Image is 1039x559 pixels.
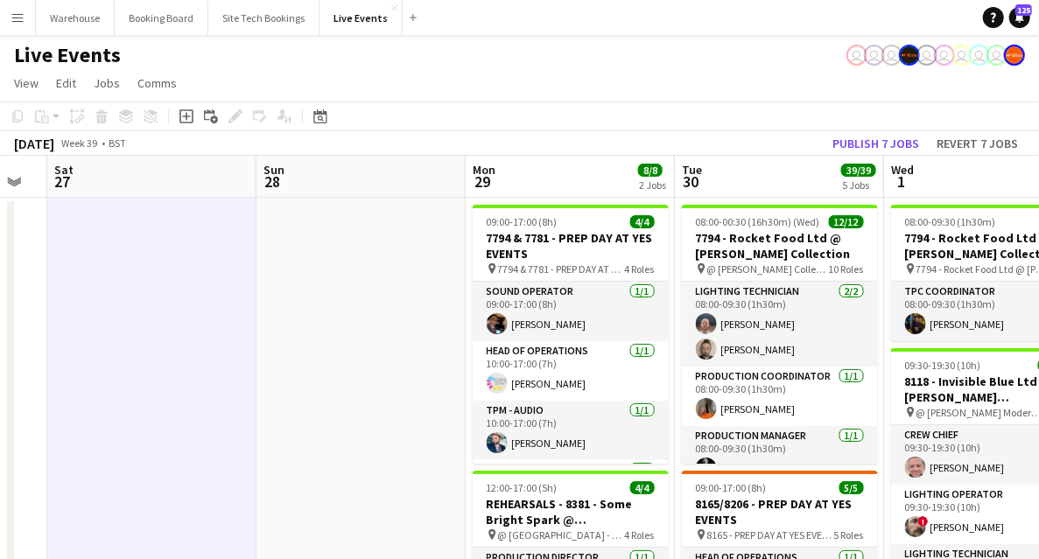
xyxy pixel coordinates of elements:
span: 27 [52,171,74,192]
app-card-role: Lighting Technician2/208:00-09:30 (1h30m)[PERSON_NAME][PERSON_NAME] [682,282,878,367]
app-user-avatar: Ollie Rolfe [864,45,885,66]
app-user-avatar: Nadia Addada [969,45,990,66]
span: Mon [473,162,495,178]
span: 12:00-17:00 (5h) [487,481,558,494]
app-card-role: Video Operator1/1 [473,460,669,520]
span: 1 [888,171,914,192]
div: [DATE] [14,135,54,152]
app-card-role: Production Coordinator1/108:00-09:30 (1h30m)[PERSON_NAME] [682,367,878,426]
h3: 7794 & 7781 - PREP DAY AT YES EVENTS [473,230,669,262]
span: Comms [137,75,177,91]
span: Week 39 [58,136,102,150]
span: Jobs [94,75,120,91]
span: 09:30-19:30 (10h) [905,359,981,372]
app-card-role: Sound Operator1/109:00-17:00 (8h)[PERSON_NAME] [473,282,669,341]
span: 10 Roles [829,262,864,276]
span: 8165 - PREP DAY AT YES EVENTS [707,528,834,542]
a: Edit [49,72,83,94]
button: Site Tech Bookings [208,1,319,35]
span: Wed [891,162,914,178]
h3: 7794 - Rocket Food Ltd @ [PERSON_NAME] Collection [682,230,878,262]
span: 30 [679,171,702,192]
button: Publish 7 jobs [825,132,926,155]
app-card-role: Head of Operations1/110:00-17:00 (7h)[PERSON_NAME] [473,341,669,401]
app-card-role: TPM - AUDIO1/110:00-17:00 (7h)[PERSON_NAME] [473,401,669,460]
span: 4/4 [630,215,655,228]
app-user-avatar: Nadia Addada [916,45,937,66]
app-user-avatar: Production Managers [899,45,920,66]
app-user-avatar: Technical Department [846,45,867,66]
h1: Live Events [14,42,121,68]
div: BST [109,136,126,150]
span: 29 [470,171,495,192]
span: 4 Roles [625,262,655,276]
span: 5 Roles [834,528,864,542]
button: Warehouse [36,1,115,35]
span: 4 Roles [625,528,655,542]
span: View [14,75,39,91]
h3: 8165/8206 - PREP DAY AT YES EVENTS [682,496,878,528]
span: 08:00-00:30 (16h30m) (Wed) [696,215,820,228]
a: View [7,72,46,94]
app-job-card: 08:00-00:30 (16h30m) (Wed)12/127794 - Rocket Food Ltd @ [PERSON_NAME] Collection @ [PERSON_NAME] ... [682,205,878,464]
app-user-avatar: Nadia Addada [951,45,972,66]
span: 8/8 [638,164,663,177]
span: @ [GEOGRAPHIC_DATA] - 8381 [498,528,625,542]
span: 12/12 [829,215,864,228]
span: 09:00-17:00 (8h) [696,481,767,494]
span: 39/39 [841,164,876,177]
a: 125 [1009,7,1030,28]
button: Booking Board [115,1,208,35]
div: 5 Jobs [842,178,875,192]
span: 28 [261,171,284,192]
span: @ [PERSON_NAME] Collection - 7794 [707,262,829,276]
span: Tue [682,162,702,178]
span: ! [918,516,929,527]
app-card-role: Production Manager1/108:00-09:30 (1h30m)[PERSON_NAME] [682,426,878,486]
app-user-avatar: Eden Hopkins [934,45,955,66]
div: 2 Jobs [639,178,666,192]
span: Sat [54,162,74,178]
span: Sun [263,162,284,178]
button: Revert 7 jobs [930,132,1025,155]
span: 4/4 [630,481,655,494]
app-user-avatar: Technical Department [986,45,1007,66]
button: Live Events [319,1,403,35]
span: 08:00-09:30 (1h30m) [905,215,996,228]
h3: REHEARSALS - 8381 - Some Bright Spark @ [GEOGRAPHIC_DATA] [473,496,669,528]
span: 125 [1015,4,1032,16]
app-user-avatar: Technical Department [881,45,902,66]
app-user-avatar: Alex Gill [1004,45,1025,66]
a: Jobs [87,72,127,94]
span: Edit [56,75,76,91]
a: Comms [130,72,184,94]
span: 5/5 [839,481,864,494]
span: 7794 & 7781 - PREP DAY AT YES EVENTS [498,262,625,276]
span: 09:00-17:00 (8h) [487,215,558,228]
app-job-card: 09:00-17:00 (8h)4/47794 & 7781 - PREP DAY AT YES EVENTS 7794 & 7781 - PREP DAY AT YES EVENTS4 Rol... [473,205,669,464]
